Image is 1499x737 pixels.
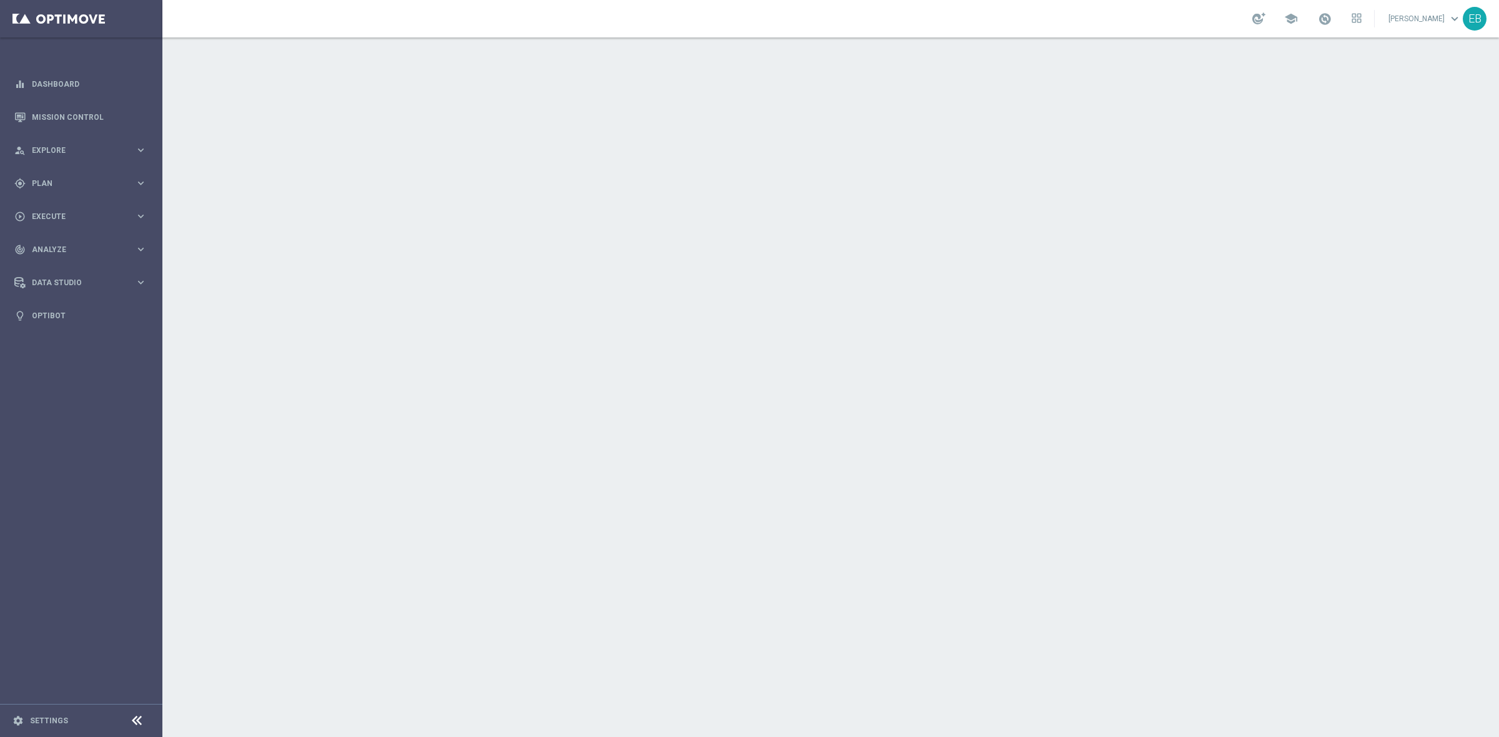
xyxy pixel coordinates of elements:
[1387,9,1463,28] a: [PERSON_NAME]keyboard_arrow_down
[14,245,147,255] button: track_changes Analyze keyboard_arrow_right
[32,279,135,286] span: Data Studio
[14,145,26,156] i: person_search
[14,178,135,189] div: Plan
[32,147,135,154] span: Explore
[1463,7,1487,31] div: EB
[14,212,147,222] button: play_circle_outline Execute keyboard_arrow_right
[14,112,147,122] button: Mission Control
[14,178,26,189] i: gps_fixed
[32,67,147,100] a: Dashboard
[135,210,147,222] i: keyboard_arrow_right
[30,717,68,725] a: Settings
[135,243,147,255] i: keyboard_arrow_right
[135,144,147,156] i: keyboard_arrow_right
[32,180,135,187] span: Plan
[135,177,147,189] i: keyboard_arrow_right
[14,244,135,255] div: Analyze
[14,145,147,155] button: person_search Explore keyboard_arrow_right
[14,278,147,288] button: Data Studio keyboard_arrow_right
[14,299,147,332] div: Optibot
[1448,12,1462,26] span: keyboard_arrow_down
[32,100,147,134] a: Mission Control
[14,145,135,156] div: Explore
[14,100,147,134] div: Mission Control
[14,310,26,321] i: lightbulb
[14,277,135,288] div: Data Studio
[14,79,26,90] i: equalizer
[14,311,147,321] button: lightbulb Optibot
[135,276,147,288] i: keyboard_arrow_right
[14,244,26,255] i: track_changes
[14,211,135,222] div: Execute
[32,299,147,332] a: Optibot
[1284,12,1298,26] span: school
[14,67,147,100] div: Dashboard
[32,246,135,253] span: Analyze
[14,211,26,222] i: play_circle_outline
[14,178,147,188] button: gps_fixed Plan keyboard_arrow_right
[14,79,147,89] button: equalizer Dashboard
[12,715,24,726] i: settings
[32,213,135,220] span: Execute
